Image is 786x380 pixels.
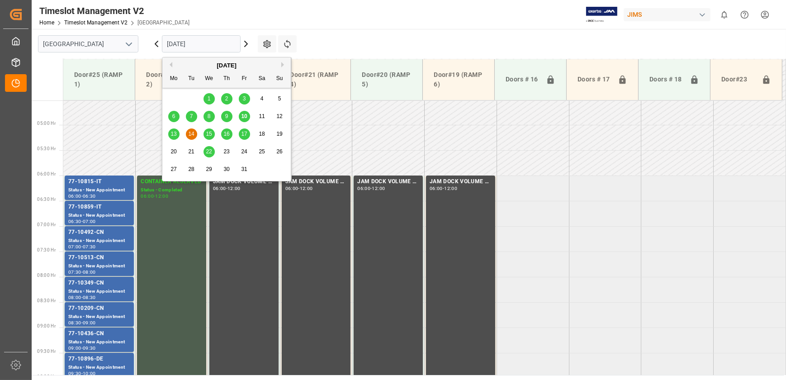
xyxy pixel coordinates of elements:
div: Door#21 (RAMP 4) [286,66,343,93]
div: Mo [168,73,180,85]
div: - [81,295,83,299]
span: 17 [241,131,247,137]
div: Tu [186,73,197,85]
div: Status - New Appointment [68,364,130,371]
span: 7 [190,113,193,119]
div: - [81,371,83,375]
div: 08:00 [83,270,96,274]
div: Choose Sunday, October 26th, 2025 [274,146,285,157]
div: 77-10436-CN [68,329,130,338]
span: 29 [206,166,212,172]
div: Choose Wednesday, October 8th, 2025 [204,111,215,122]
div: 08:30 [68,321,81,325]
div: 09:30 [83,346,96,350]
span: 22 [206,148,212,155]
div: 77-10896-DE [68,355,130,364]
div: - [81,346,83,350]
span: 13 [170,131,176,137]
span: 23 [223,148,229,155]
div: - [81,194,83,198]
div: Doors # 16 [502,71,542,88]
div: Timeslot Management V2 [39,4,189,18]
span: 05:30 Hr [37,146,56,151]
div: 12:00 [155,194,168,198]
div: 08:00 [68,295,81,299]
div: JIMS [624,8,710,21]
div: Choose Tuesday, October 28th, 2025 [186,164,197,175]
span: 25 [259,148,265,155]
span: 06:30 Hr [37,197,56,202]
div: Choose Sunday, October 12th, 2025 [274,111,285,122]
div: JAM DOCK VOLUME CONTROL [430,177,492,186]
input: DD.MM.YYYY [162,35,241,52]
span: 12 [276,113,282,119]
div: 77-10492-CN [68,228,130,237]
span: 16 [223,131,229,137]
span: 26 [276,148,282,155]
div: - [298,186,299,190]
span: 10 [241,113,247,119]
span: 18 [259,131,265,137]
span: 05:00 Hr [37,121,56,126]
div: 77-10859-IT [68,203,130,212]
span: 2 [225,95,228,102]
div: [DATE] [162,61,291,70]
div: 06:00 [68,194,81,198]
div: Fr [239,73,250,85]
div: 09:00 [68,346,81,350]
div: Status - New Appointment [68,313,130,321]
span: 30 [223,166,229,172]
span: 20 [170,148,176,155]
span: 11 [259,113,265,119]
div: Choose Tuesday, October 7th, 2025 [186,111,197,122]
a: Home [39,19,54,26]
div: - [370,186,372,190]
div: Status - New Appointment [68,262,130,270]
div: Th [221,73,232,85]
div: Doors # 17 [574,71,614,88]
div: 06:00 [430,186,443,190]
div: 06:30 [68,219,81,223]
input: Type to search/select [38,35,138,52]
div: We [204,73,215,85]
div: 06:00 [213,186,226,190]
div: - [154,194,155,198]
div: 07:00 [83,219,96,223]
div: Status - Completed [141,186,203,194]
span: 4 [260,95,264,102]
div: Choose Saturday, October 11th, 2025 [256,111,268,122]
div: Choose Monday, October 13th, 2025 [168,128,180,140]
div: - [81,321,83,325]
span: 09:30 Hr [37,349,56,354]
div: Choose Wednesday, October 29th, 2025 [204,164,215,175]
div: Choose Friday, October 31st, 2025 [239,164,250,175]
div: CONTAINER RESERVED [141,177,203,186]
img: Exertis%20JAM%20-%20Email%20Logo.jpg_1722504956.jpg [586,7,617,23]
div: Choose Friday, October 10th, 2025 [239,111,250,122]
div: Status - New Appointment [68,338,130,346]
span: 6 [172,113,175,119]
span: 3 [243,95,246,102]
div: Choose Tuesday, October 21st, 2025 [186,146,197,157]
span: 08:30 Hr [37,298,56,303]
span: 15 [206,131,212,137]
div: Choose Friday, October 3rd, 2025 [239,93,250,104]
span: 19 [276,131,282,137]
span: 14 [188,131,194,137]
div: 06:30 [83,194,96,198]
div: Status - New Appointment [68,288,130,295]
div: 77-10349-CN [68,279,130,288]
div: Su [274,73,285,85]
div: Door#20 (RAMP 5) [358,66,415,93]
div: Door#19 (RAMP 6) [430,66,487,93]
a: Timeslot Management V2 [64,19,128,26]
div: Choose Friday, October 24th, 2025 [239,146,250,157]
div: Choose Monday, October 27th, 2025 [168,164,180,175]
div: Door#24 (RAMP 2) [142,66,199,93]
div: 77-10815-IT [68,177,130,186]
div: Status - New Appointment [68,186,130,194]
div: - [443,186,444,190]
button: Help Center [734,5,755,25]
span: 10:00 Hr [37,374,56,379]
div: 12:00 [372,186,385,190]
